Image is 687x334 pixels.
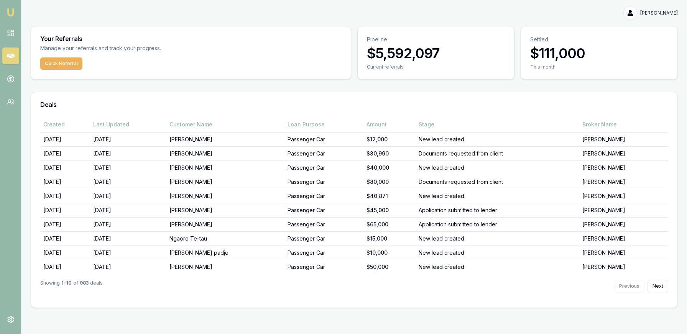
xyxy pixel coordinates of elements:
[284,231,363,246] td: Passenger Car
[367,263,413,271] div: $50,000
[90,260,166,274] td: [DATE]
[416,132,579,146] td: New lead created
[579,246,668,260] td: [PERSON_NAME]
[166,260,284,274] td: [PERSON_NAME]
[416,246,579,260] td: New lead created
[367,221,413,228] div: $65,000
[40,189,90,203] td: [DATE]
[530,64,668,70] div: This month
[367,192,413,200] div: $40,871
[40,146,90,160] td: [DATE]
[416,231,579,246] td: New lead created
[40,231,90,246] td: [DATE]
[640,10,678,16] span: [PERSON_NAME]
[416,175,579,189] td: Documents requested from client
[367,178,413,186] div: $80,000
[284,132,363,146] td: Passenger Car
[166,246,284,260] td: [PERSON_NAME] padje
[40,160,90,175] td: [DATE]
[579,146,668,160] td: [PERSON_NAME]
[284,260,363,274] td: Passenger Car
[40,175,90,189] td: [DATE]
[166,203,284,217] td: [PERSON_NAME]
[284,160,363,175] td: Passenger Car
[90,203,166,217] td: [DATE]
[288,121,360,128] div: Loan Purpose
[367,36,505,43] p: Pipeline
[166,132,284,146] td: [PERSON_NAME]
[367,164,413,172] div: $40,000
[579,217,668,231] td: [PERSON_NAME]
[90,246,166,260] td: [DATE]
[93,121,163,128] div: Last Updated
[169,121,281,128] div: Customer Name
[582,121,665,128] div: Broker Name
[367,150,413,157] div: $30,990
[284,146,363,160] td: Passenger Car
[166,146,284,160] td: [PERSON_NAME]
[284,217,363,231] td: Passenger Car
[419,121,576,128] div: Stage
[530,46,668,61] h3: $111,000
[166,175,284,189] td: [PERSON_NAME]
[80,280,89,292] strong: 983
[40,246,90,260] td: [DATE]
[40,57,82,70] button: Quick Referral
[648,280,668,292] button: Next
[416,217,579,231] td: Application submitted to lender
[40,217,90,231] td: [DATE]
[40,36,342,42] h3: Your Referrals
[416,146,579,160] td: Documents requested from client
[579,260,668,274] td: [PERSON_NAME]
[40,280,103,292] div: Showing of deals
[416,189,579,203] td: New lead created
[90,132,166,146] td: [DATE]
[367,121,413,128] div: Amount
[166,231,284,246] td: Ngaoro Te-tau
[166,217,284,231] td: [PERSON_NAME]
[61,280,72,292] strong: 1 - 10
[367,136,413,143] div: $12,000
[367,249,413,257] div: $10,000
[579,132,668,146] td: [PERSON_NAME]
[90,231,166,246] td: [DATE]
[579,231,668,246] td: [PERSON_NAME]
[166,189,284,203] td: [PERSON_NAME]
[284,189,363,203] td: Passenger Car
[284,175,363,189] td: Passenger Car
[40,260,90,274] td: [DATE]
[90,146,166,160] td: [DATE]
[40,203,90,217] td: [DATE]
[367,64,505,70] div: Current referrals
[367,235,413,242] div: $15,000
[579,160,668,175] td: [PERSON_NAME]
[284,203,363,217] td: Passenger Car
[90,160,166,175] td: [DATE]
[90,189,166,203] td: [DATE]
[6,8,15,17] img: emu-icon-u.png
[416,203,579,217] td: Application submitted to lender
[40,102,668,108] h3: Deals
[367,206,413,214] div: $45,000
[416,260,579,274] td: New lead created
[90,175,166,189] td: [DATE]
[43,121,87,128] div: Created
[40,132,90,146] td: [DATE]
[530,36,668,43] p: Settled
[579,175,668,189] td: [PERSON_NAME]
[367,46,505,61] h3: $5,592,097
[284,246,363,260] td: Passenger Car
[166,160,284,175] td: [PERSON_NAME]
[579,203,668,217] td: [PERSON_NAME]
[40,44,237,53] p: Manage your referrals and track your progress.
[416,160,579,175] td: New lead created
[90,217,166,231] td: [DATE]
[579,189,668,203] td: [PERSON_NAME]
